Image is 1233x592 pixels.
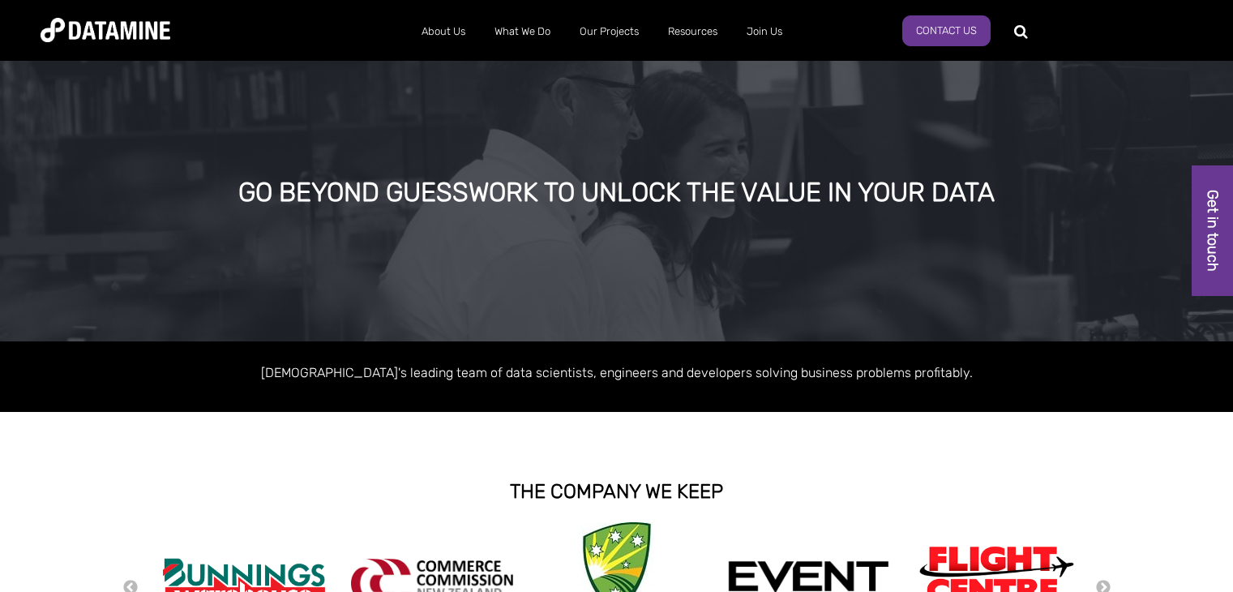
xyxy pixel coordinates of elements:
img: Datamine [41,18,170,42]
a: Join Us [732,11,797,53]
a: About Us [407,11,480,53]
strong: THE COMPANY WE KEEP [510,480,723,503]
a: Contact Us [902,15,991,46]
p: [DEMOGRAPHIC_DATA]'s leading team of data scientists, engineers and developers solving business p... [155,362,1079,384]
div: GO BEYOND GUESSWORK TO UNLOCK THE VALUE IN YOUR DATA [144,178,1090,208]
a: What We Do [480,11,565,53]
a: Get in touch [1192,165,1233,296]
a: Our Projects [565,11,653,53]
a: Resources [653,11,732,53]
